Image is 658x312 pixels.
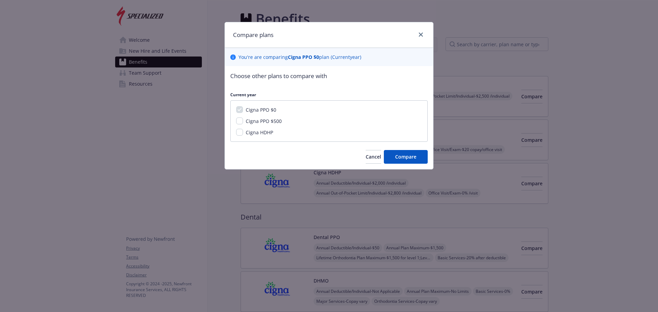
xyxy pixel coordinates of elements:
a: close [417,30,425,39]
p: You ' re are comparing plan ( Current year) [239,53,361,61]
span: Cigna PPO $500 [246,118,282,124]
h1: Compare plans [233,30,273,39]
span: Cigna PPO $0 [246,107,276,113]
b: Cigna PPO $0 [288,54,319,60]
button: Cancel [366,150,381,164]
p: Current year [230,92,428,98]
p: Choose other plans to compare with [230,72,428,80]
button: Compare [384,150,428,164]
span: Cancel [366,153,381,160]
span: Compare [395,153,416,160]
span: Cigna HDHP [246,129,273,136]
